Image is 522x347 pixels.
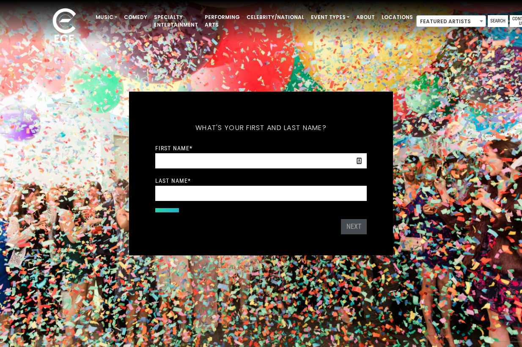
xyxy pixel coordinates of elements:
[353,10,378,24] a: About
[201,10,243,32] a: Performing Arts
[121,10,151,24] a: Comedy
[416,15,486,27] span: Featured Artists
[151,10,201,32] a: Specialty Entertainment
[155,177,191,184] label: Last Name
[378,10,416,24] a: Locations
[155,144,192,152] label: First Name
[92,10,121,24] a: Music
[417,16,486,27] span: Featured Artists
[308,10,353,24] a: Event Types
[488,15,508,27] a: Search
[43,6,85,47] img: ece_new_logo_whitev2-1.png
[155,113,367,143] h5: What's your first and last name?
[243,10,308,24] a: Celebrity/National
